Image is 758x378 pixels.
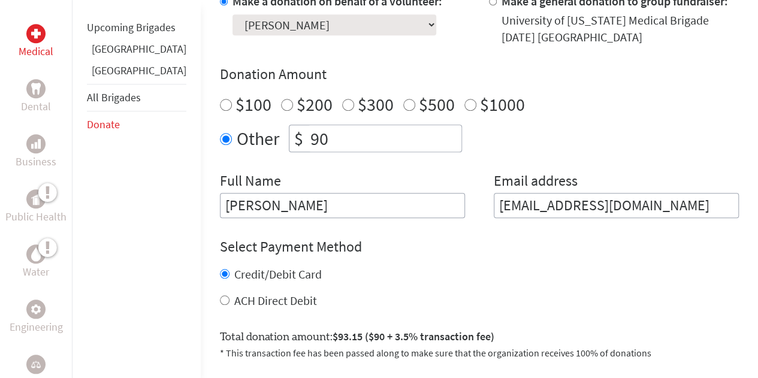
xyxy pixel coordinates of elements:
[16,134,56,170] a: BusinessBusiness
[220,237,739,256] h4: Select Payment Method
[23,264,49,280] p: Water
[289,125,308,152] div: $
[92,42,186,56] a: [GEOGRAPHIC_DATA]
[87,90,141,104] a: All Brigades
[235,93,271,116] label: $100
[87,14,186,41] li: Upcoming Brigades
[31,29,41,38] img: Medical
[5,208,67,225] p: Public Health
[31,83,41,94] img: Dental
[234,293,317,308] label: ACH Direct Debit
[26,189,46,208] div: Public Health
[87,111,186,138] li: Donate
[19,43,53,60] p: Medical
[26,300,46,319] div: Engineering
[234,267,322,282] label: Credit/Debit Card
[5,189,67,225] a: Public HealthPublic Health
[16,153,56,170] p: Business
[19,24,53,60] a: MedicalMedical
[220,171,281,193] label: Full Name
[31,304,41,314] img: Engineering
[10,300,63,335] a: EngineeringEngineering
[237,125,279,152] label: Other
[21,79,51,115] a: DentalDental
[31,139,41,149] img: Business
[220,193,465,218] input: Enter Full Name
[220,328,494,346] label: Total donation amount:
[31,361,41,368] img: Legal Empowerment
[87,62,186,84] li: Panama
[494,193,739,218] input: Your Email
[31,193,41,205] img: Public Health
[220,346,739,360] p: * This transaction fee has been passed along to make sure that the organization receives 100% of ...
[419,93,455,116] label: $500
[87,117,120,131] a: Donate
[308,125,461,152] input: Enter Amount
[21,98,51,115] p: Dental
[502,12,739,46] div: University of [US_STATE] Medical Brigade [DATE] [GEOGRAPHIC_DATA]
[26,134,46,153] div: Business
[87,84,186,111] li: All Brigades
[87,20,176,34] a: Upcoming Brigades
[10,319,63,335] p: Engineering
[297,93,333,116] label: $200
[26,79,46,98] div: Dental
[87,41,186,62] li: Ghana
[480,93,525,116] label: $1000
[23,244,49,280] a: WaterWater
[220,65,739,84] h4: Donation Amount
[358,93,394,116] label: $300
[92,63,186,77] a: [GEOGRAPHIC_DATA]
[31,247,41,261] img: Water
[333,329,494,343] span: $93.15 ($90 + 3.5% transaction fee)
[26,355,46,374] div: Legal Empowerment
[26,24,46,43] div: Medical
[494,171,578,193] label: Email address
[26,244,46,264] div: Water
